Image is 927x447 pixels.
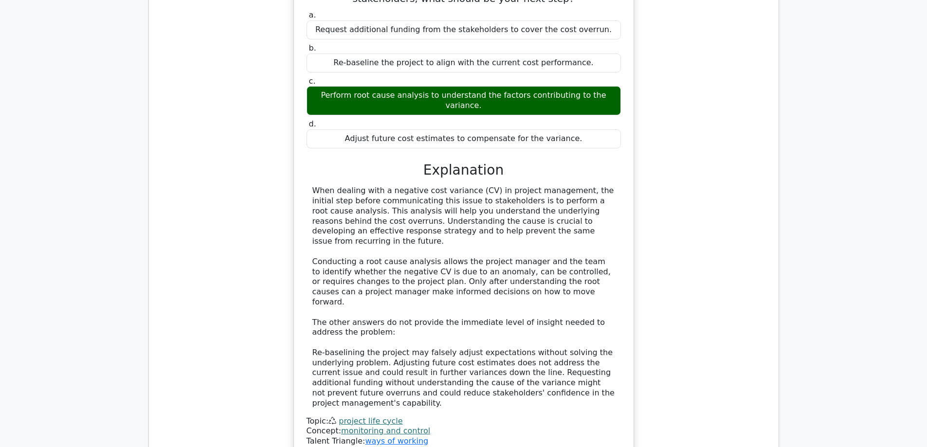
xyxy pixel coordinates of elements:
span: a. [309,10,316,19]
span: d. [309,119,316,128]
div: Perform root cause analysis to understand the factors contributing to the variance. [307,86,621,115]
div: Topic: [307,416,621,427]
div: Re-baseline the project to align with the current cost performance. [307,54,621,72]
div: Concept: [307,426,621,436]
span: b. [309,43,316,53]
a: ways of working [365,436,428,446]
div: Request additional funding from the stakeholders to cover the cost overrun. [307,20,621,39]
span: c. [309,76,316,86]
div: Talent Triangle: [307,416,621,447]
a: project life cycle [339,416,402,426]
h3: Explanation [312,162,615,179]
a: monitoring and control [341,426,430,435]
div: When dealing with a negative cost variance (CV) in project management, the initial step before co... [312,186,615,409]
div: Adjust future cost estimates to compensate for the variance. [307,129,621,148]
